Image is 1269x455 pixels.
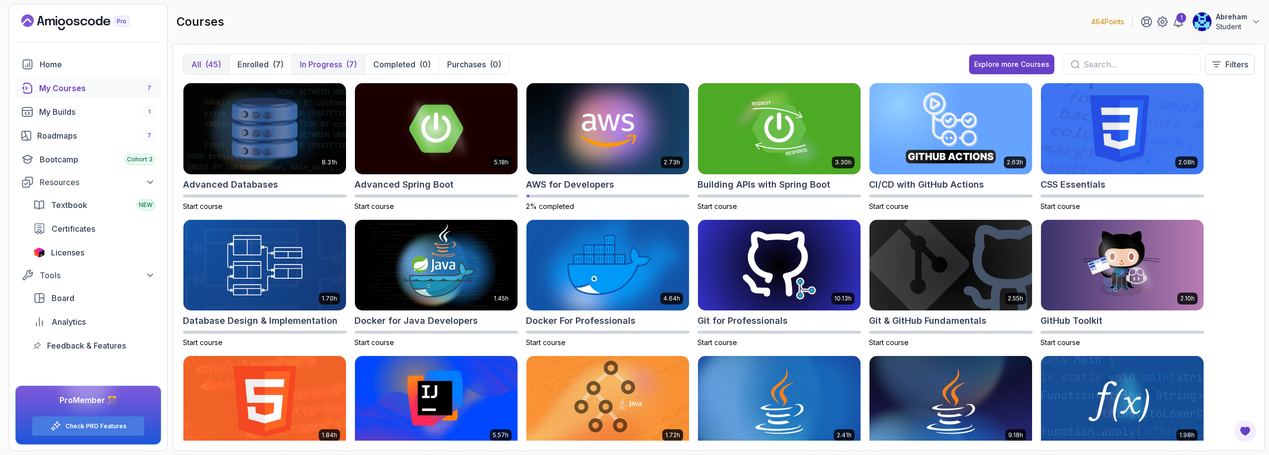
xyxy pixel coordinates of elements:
[1225,58,1248,70] p: Filters
[183,54,229,74] button: All(45)
[837,431,852,439] p: 2.41h
[1040,178,1105,192] h2: CSS Essentials
[439,54,509,74] button: Purchases(0)
[1041,83,1204,174] img: CSS Essentials card
[183,356,346,447] img: HTML Essentials card
[698,220,861,311] img: Git for Professionals card
[526,202,574,210] span: 2% completed
[1084,58,1193,70] input: Search...
[1091,17,1124,27] p: 464 Points
[419,58,431,70] div: (0)
[15,102,161,122] a: builds
[183,338,223,347] span: Start course
[176,14,224,30] h2: courses
[183,220,346,311] img: Database Design & Implementation card
[1216,12,1247,22] p: Abreham
[969,54,1054,74] button: Explore more Courses
[1008,431,1023,439] p: 9.18h
[27,195,161,215] a: textbook
[355,220,518,311] img: Docker for Java Developers card
[51,199,87,211] span: Textbook
[229,54,291,74] button: Enrolled(7)
[322,158,337,166] p: 8.31h
[183,314,338,328] h2: Database Design & Implementation
[1040,338,1080,347] span: Start course
[148,108,151,116] span: 1
[52,223,95,235] span: Certificates
[15,173,161,191] button: Resources
[15,266,161,284] button: Tools
[40,176,155,188] div: Resources
[40,269,155,281] div: Tools
[147,132,151,140] span: 7
[1040,202,1080,210] span: Start course
[1008,295,1023,303] p: 2.55h
[355,83,518,174] img: Advanced Spring Boot card
[15,126,161,146] a: roadmaps
[1205,54,1255,75] button: Filters
[494,295,509,303] p: 1.45h
[1216,22,1247,32] p: Student
[1176,13,1186,23] div: 1
[40,153,155,165] div: Bootcamp
[869,178,984,192] h2: CI/CD with GitHub Actions
[869,338,909,347] span: Start course
[183,178,278,192] h2: Advanced Databases
[697,178,830,192] h2: Building APIs with Spring Boot
[526,314,635,328] h2: Docker For Professionals
[526,83,690,211] a: AWS for Developers card2.73hAWS for Developers2% completed
[698,83,861,174] img: Building APIs with Spring Boot card
[526,178,614,192] h2: AWS for Developers
[183,83,346,174] img: Advanced Databases card
[1180,295,1195,303] p: 2.10h
[1192,12,1261,32] button: user profile imageAbrehamStudent
[447,58,486,70] p: Purchases
[664,158,680,166] p: 2.73h
[322,431,337,439] p: 1.84h
[27,219,161,239] a: certificates
[183,202,223,210] span: Start course
[27,288,161,308] a: board
[354,314,478,328] h2: Docker for Java Developers
[1172,16,1184,28] a: 1
[27,336,161,355] a: feedback
[37,130,155,142] div: Roadmaps
[354,338,394,347] span: Start course
[526,356,689,447] img: Java Data Structures card
[40,58,155,70] div: Home
[1041,356,1204,447] img: Java Functional Interfaces card
[52,316,86,328] span: Analytics
[322,295,337,303] p: 1.70h
[354,178,454,192] h2: Advanced Spring Boot
[355,356,518,447] img: IntelliJ IDEA Developer Guide card
[15,150,161,169] a: bootcamp
[1007,158,1023,166] p: 2.63h
[354,202,394,210] span: Start course
[869,83,1032,174] img: CI/CD with GitHub Actions card
[52,292,74,304] span: Board
[835,158,852,166] p: 3.30h
[33,248,45,257] img: jetbrains icon
[365,54,439,74] button: Completed(0)
[147,84,151,92] span: 7
[526,338,566,347] span: Start course
[834,295,852,303] p: 10.13h
[373,58,415,70] p: Completed
[39,82,155,94] div: My Courses
[139,201,153,209] span: NEW
[490,58,501,70] div: (0)
[291,54,365,74] button: In Progress(7)
[494,158,509,166] p: 5.18h
[300,58,342,70] p: In Progress
[1233,419,1257,443] button: Open Feedback Button
[526,220,689,311] img: Docker For Professionals card
[1040,314,1102,328] h2: GitHub Toolkit
[697,202,737,210] span: Start course
[974,59,1049,69] div: Explore more Courses
[346,58,357,70] div: (7)
[493,431,509,439] p: 5.57h
[526,83,689,174] img: AWS for Developers card
[869,220,1032,311] img: Git & GitHub Fundamentals card
[697,338,737,347] span: Start course
[205,58,221,70] div: (45)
